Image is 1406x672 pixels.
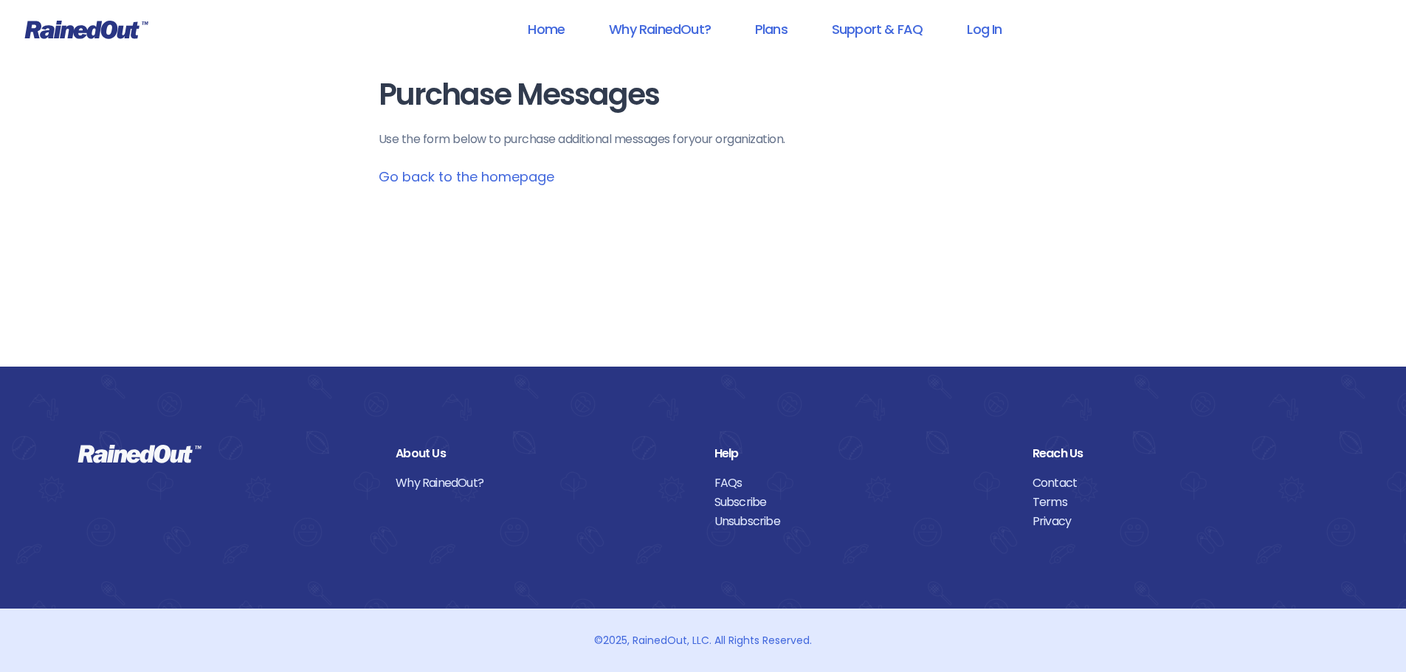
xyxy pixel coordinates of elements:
[736,13,807,46] a: Plans
[714,512,1010,531] a: Unsubscribe
[590,13,730,46] a: Why RainedOut?
[396,474,692,493] a: Why RainedOut?
[948,13,1021,46] a: Log In
[714,474,1010,493] a: FAQs
[396,444,692,463] div: About Us
[379,131,1028,148] p: Use the form below to purchase additional messages for your organization .
[714,493,1010,512] a: Subscribe
[379,78,1028,111] h1: Purchase Messages
[509,13,584,46] a: Home
[714,444,1010,463] div: Help
[1033,444,1329,463] div: Reach Us
[813,13,942,46] a: Support & FAQ
[379,167,554,186] a: Go back to the homepage
[1033,493,1329,512] a: Terms
[1033,512,1329,531] a: Privacy
[1033,474,1329,493] a: Contact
